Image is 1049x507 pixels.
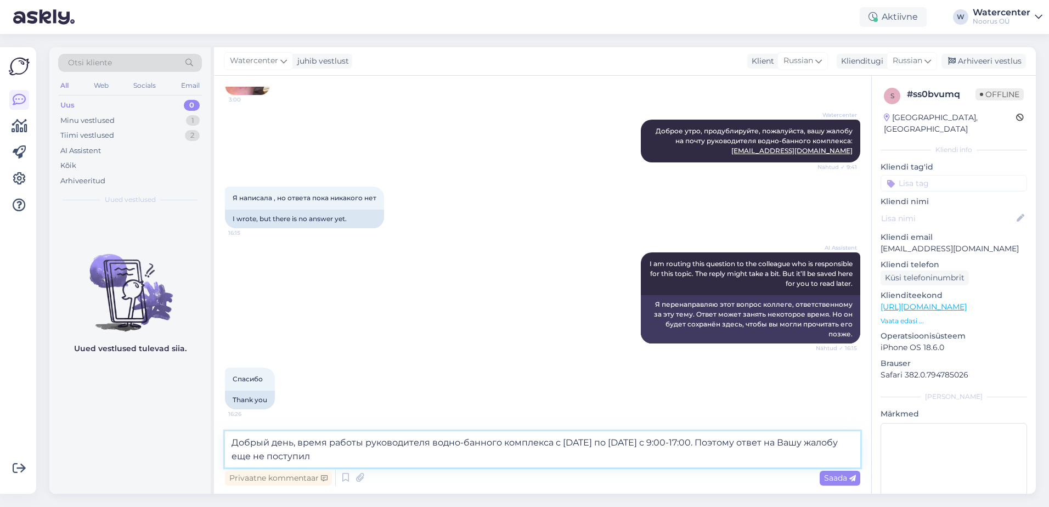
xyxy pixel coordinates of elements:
[881,175,1027,191] input: Lisa tag
[816,344,857,352] span: Nähtud ✓ 16:15
[184,100,200,111] div: 0
[837,55,883,67] div: Klienditugi
[60,145,101,156] div: AI Assistent
[881,145,1027,155] div: Kliendi info
[60,115,115,126] div: Minu vestlused
[893,55,922,67] span: Russian
[881,232,1027,243] p: Kliendi email
[293,55,349,67] div: juhib vestlust
[228,229,269,237] span: 16:15
[941,54,1026,69] div: Arhiveeri vestlus
[60,100,75,111] div: Uus
[225,210,384,228] div: I wrote, but there is no answer yet.
[881,369,1027,381] p: Safari 382.0.794785026
[881,161,1027,173] p: Kliendi tag'id
[225,391,275,409] div: Thank you
[860,7,927,27] div: Aktiivne
[74,343,187,354] p: Uued vestlused tulevad siia.
[975,88,1024,100] span: Offline
[881,290,1027,301] p: Klienditeekond
[131,78,158,93] div: Socials
[881,392,1027,402] div: [PERSON_NAME]
[973,17,1030,26] div: Noorus OÜ
[650,260,854,288] span: I am routing this question to the colleague who is responsible for this topic. The reply might ta...
[824,473,856,483] span: Saada
[233,375,263,383] span: Спасибо
[953,9,968,25] div: W
[49,234,211,333] img: No chats
[230,55,278,67] span: Watercenter
[890,92,894,100] span: s
[186,115,200,126] div: 1
[884,112,1016,135] div: [GEOGRAPHIC_DATA], [GEOGRAPHIC_DATA]
[816,111,857,119] span: Watercenter
[68,57,112,69] span: Otsi kliente
[907,88,975,101] div: # ss0bvumq
[229,95,270,104] span: 3:00
[881,259,1027,271] p: Kliendi telefon
[185,130,200,141] div: 2
[973,8,1030,17] div: Watercenter
[58,78,71,93] div: All
[881,358,1027,369] p: Brauser
[228,410,269,418] span: 16:26
[92,78,111,93] div: Web
[225,431,860,467] textarea: Добрый день, время работы руководителя водно-банного комплекса с [DATE] по [DATE] с 9:00-17:00. П...
[105,195,156,205] span: Uued vestlused
[881,302,967,312] a: [URL][DOMAIN_NAME]
[881,212,1014,224] input: Lisa nimi
[783,55,813,67] span: Russian
[60,176,105,187] div: Arhiveeritud
[881,243,1027,255] p: [EMAIL_ADDRESS][DOMAIN_NAME]
[225,471,332,486] div: Privaatne kommentaar
[973,8,1042,26] a: WatercenterNoorus OÜ
[233,194,376,202] span: Я написала , но ответа пока никакого нет
[816,163,857,171] span: Nähtud ✓ 9:41
[9,56,30,77] img: Askly Logo
[881,316,1027,326] p: Vaata edasi ...
[731,147,853,155] a: [EMAIL_ADDRESS][DOMAIN_NAME]
[881,196,1027,207] p: Kliendi nimi
[816,244,857,252] span: AI Assistent
[656,127,854,155] span: Доброе утро, продублируйте, пожалуйста, вашу жалобу на почту руководителя водно-банного комплекса:
[881,271,969,285] div: Küsi telefoninumbrit
[881,330,1027,342] p: Operatsioonisüsteem
[60,130,114,141] div: Tiimi vestlused
[641,295,860,343] div: Я перенаправляю этот вопрос коллеге, ответственному за эту тему. Ответ может занять некоторое вре...
[747,55,774,67] div: Klient
[60,160,76,171] div: Kõik
[179,78,202,93] div: Email
[881,342,1027,353] p: iPhone OS 18.6.0
[881,408,1027,420] p: Märkmed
